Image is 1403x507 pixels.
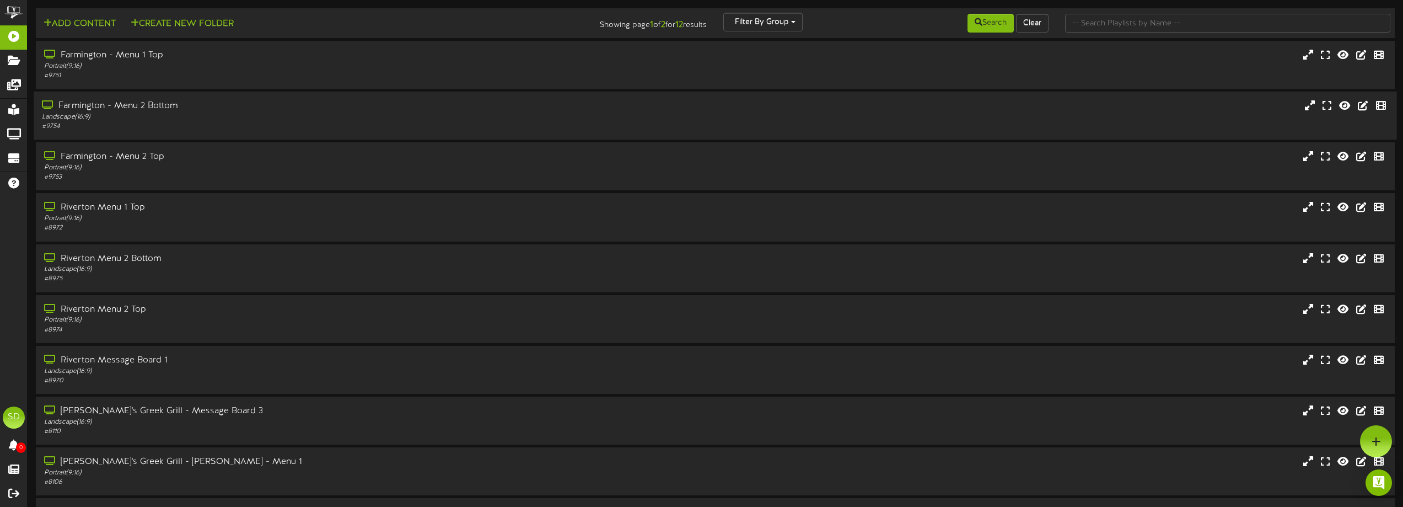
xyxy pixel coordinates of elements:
[44,354,594,367] div: Riverton Message Board 1
[3,407,25,429] div: SD
[44,71,594,81] div: # 9751
[16,442,26,453] span: 0
[44,376,594,386] div: # 8970
[42,100,593,113] div: Farmington - Menu 2 Bottom
[42,113,593,122] div: Landscape ( 16:9 )
[44,303,594,316] div: Riverton Menu 2 Top
[44,427,594,436] div: # 8110
[44,478,594,487] div: # 8106
[1065,14,1390,33] input: -- Search Playlists by Name --
[44,253,594,265] div: Riverton Menu 2 Bottom
[44,456,594,468] div: [PERSON_NAME]'s Greek Grill - [PERSON_NAME] - Menu 1
[1366,469,1392,496] div: Open Intercom Messenger
[967,14,1014,33] button: Search
[675,20,683,30] strong: 12
[40,17,119,31] button: Add Content
[44,163,594,173] div: Portrait ( 9:16 )
[44,274,594,284] div: # 8975
[44,325,594,335] div: # 8974
[44,316,594,325] div: Portrait ( 9:16 )
[44,367,594,376] div: Landscape ( 16:9 )
[42,122,593,131] div: # 9754
[661,20,665,30] strong: 2
[723,13,803,31] button: Filter By Group
[44,49,594,62] div: Farmington - Menu 1 Top
[44,173,594,182] div: # 9753
[44,201,594,214] div: Riverton Menu 1 Top
[44,418,594,427] div: Landscape ( 16:9 )
[44,151,594,163] div: Farmington - Menu 2 Top
[44,223,594,233] div: # 8972
[127,17,237,31] button: Create New Folder
[1016,14,1049,33] button: Clear
[44,214,594,223] div: Portrait ( 9:16 )
[44,468,594,478] div: Portrait ( 9:16 )
[487,13,715,31] div: Showing page of for results
[44,265,594,274] div: Landscape ( 16:9 )
[650,20,653,30] strong: 1
[44,405,594,418] div: [PERSON_NAME]'s Greek Grill - Message Board 3
[44,62,594,71] div: Portrait ( 9:16 )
